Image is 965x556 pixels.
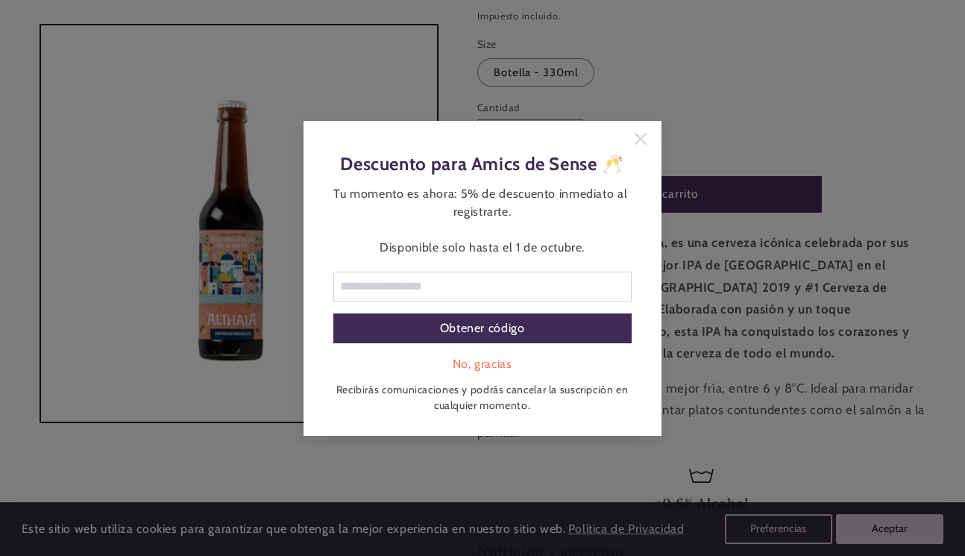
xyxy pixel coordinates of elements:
[333,313,632,343] div: Obtener código
[333,185,632,257] div: Tu momento es ahora: 5% de descuento inmediato al registrarte. Disponible solo hasta el 1 de octu...
[440,313,525,343] div: Obtener código
[333,151,632,178] header: Descuento para Amics de Sense 🥂
[333,355,632,373] div: No, gracias
[333,382,632,413] p: Recibirás comunicaciones y podrás cancelar la suscripción en cualquier momento.
[333,272,632,302] input: Correo electrónico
